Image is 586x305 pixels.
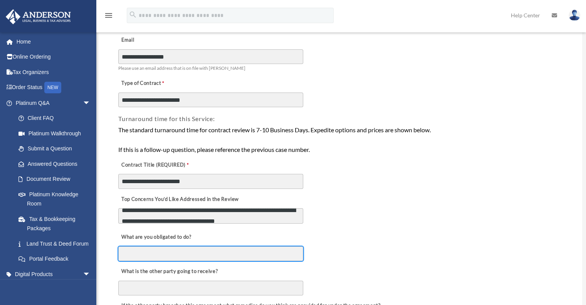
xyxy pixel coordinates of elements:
a: Platinum Knowledge Room [11,187,102,211]
label: Contract Title (REQUIRED) [118,160,195,170]
img: User Pic [569,10,580,21]
div: The standard turnaround time for contract review is 7-10 Business Days. Expedite options and pric... [118,125,562,155]
span: arrow_drop_down [83,266,98,282]
a: Platinum Q&Aarrow_drop_down [5,95,102,111]
a: Tax Organizers [5,64,102,80]
a: Answered Questions [11,156,102,172]
label: Email [118,35,195,46]
span: Turnaround time for this Service: [118,115,215,122]
a: Client FAQ [11,111,102,126]
label: Top Concerns You’d Like Addressed in the Review [118,194,241,205]
span: arrow_drop_down [83,95,98,111]
a: Home [5,34,102,49]
i: menu [104,11,113,20]
a: Submit a Question [11,141,102,157]
a: Land Trust & Deed Forum [11,236,102,251]
label: What is the other party going to receive? [118,266,220,277]
a: Portal Feedback [11,251,102,267]
a: Document Review [11,172,98,187]
span: Please use an email address that is on file with [PERSON_NAME] [118,65,245,71]
div: NEW [44,82,61,93]
a: Digital Productsarrow_drop_down [5,266,102,282]
a: Online Ordering [5,49,102,65]
a: Order StatusNEW [5,80,102,96]
a: Platinum Walkthrough [11,126,102,141]
label: What are you obligated to do? [118,232,195,243]
img: Anderson Advisors Platinum Portal [3,9,73,24]
i: search [129,10,137,19]
a: Tax & Bookkeeping Packages [11,211,102,236]
a: menu [104,13,113,20]
label: Type of Contract [118,78,195,89]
